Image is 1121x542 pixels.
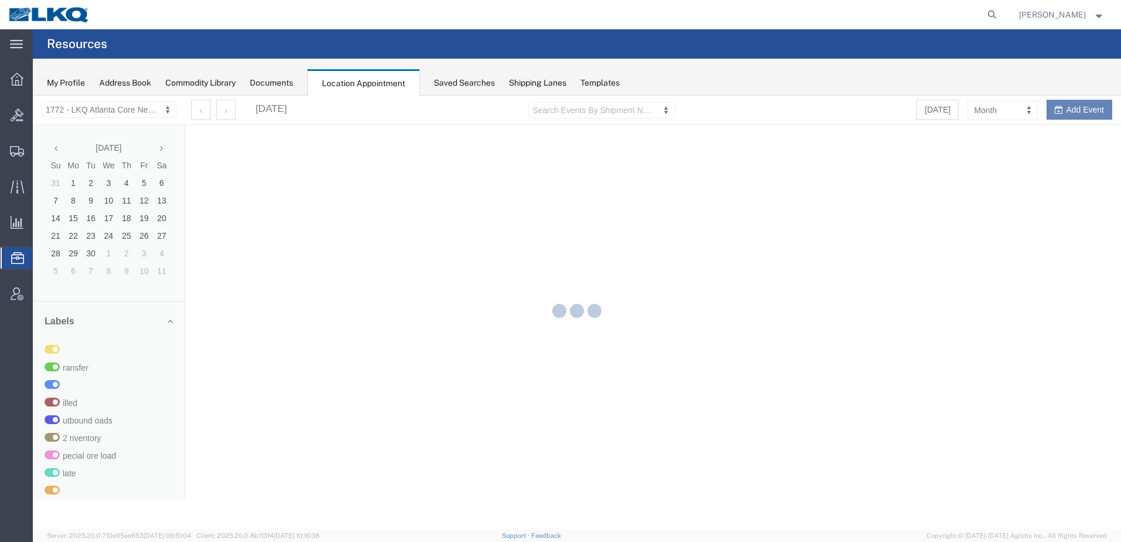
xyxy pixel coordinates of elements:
[165,77,236,89] div: Commodity Library
[509,77,566,89] div: Shipping Lanes
[196,532,320,539] span: Client: 2025.20.0-8b113f4
[531,532,561,539] a: Feedback
[502,532,531,539] a: Support
[434,77,495,89] div: Saved Searches
[1018,8,1105,22] button: [PERSON_NAME]
[580,77,620,89] div: Templates
[99,77,151,89] div: Address Book
[47,29,107,59] h4: Resources
[47,77,85,89] div: My Profile
[144,532,191,539] span: [DATE] 09:51:04
[1019,8,1086,21] span: Brian Schmidt
[8,6,90,23] img: logo
[47,532,191,539] span: Server: 2025.20.0-710e05ee653
[250,77,293,89] div: Documents
[926,531,1107,541] span: Copyright © [DATE]-[DATE] Agistix Inc., All Rights Reserved
[274,532,320,539] span: [DATE] 10:16:38
[307,69,420,96] div: Location Appointment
